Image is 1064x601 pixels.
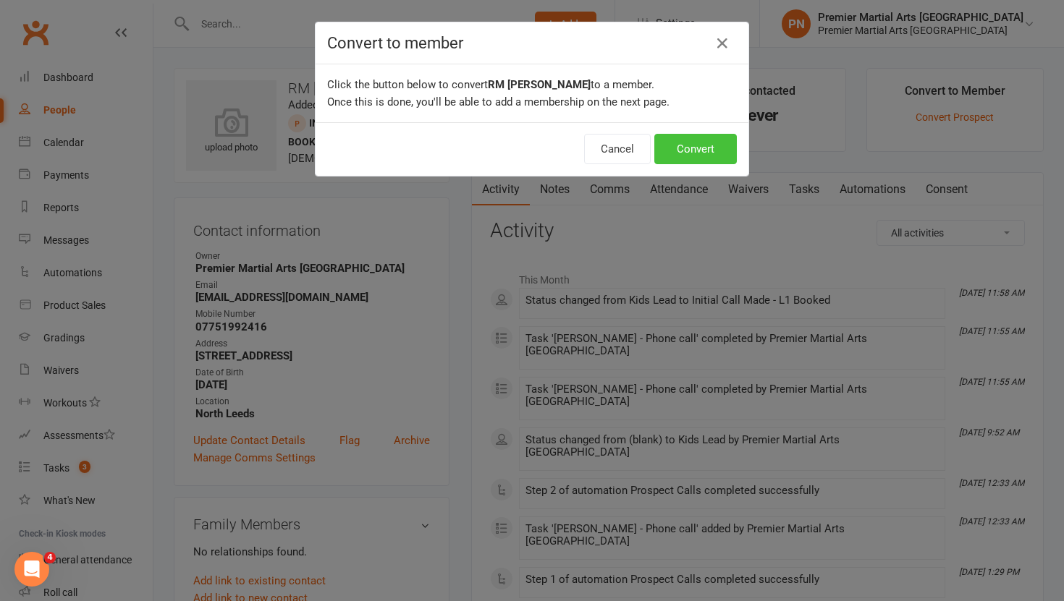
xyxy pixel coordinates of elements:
button: Close [711,32,734,55]
div: Click the button below to convert to a member. Once this is done, you'll be able to add a members... [316,64,748,122]
span: 4 [44,552,56,563]
b: RM [PERSON_NAME] [488,78,591,91]
h4: Convert to member [327,34,737,52]
button: Convert [654,134,737,164]
iframe: Intercom live chat [14,552,49,587]
button: Cancel [584,134,651,164]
